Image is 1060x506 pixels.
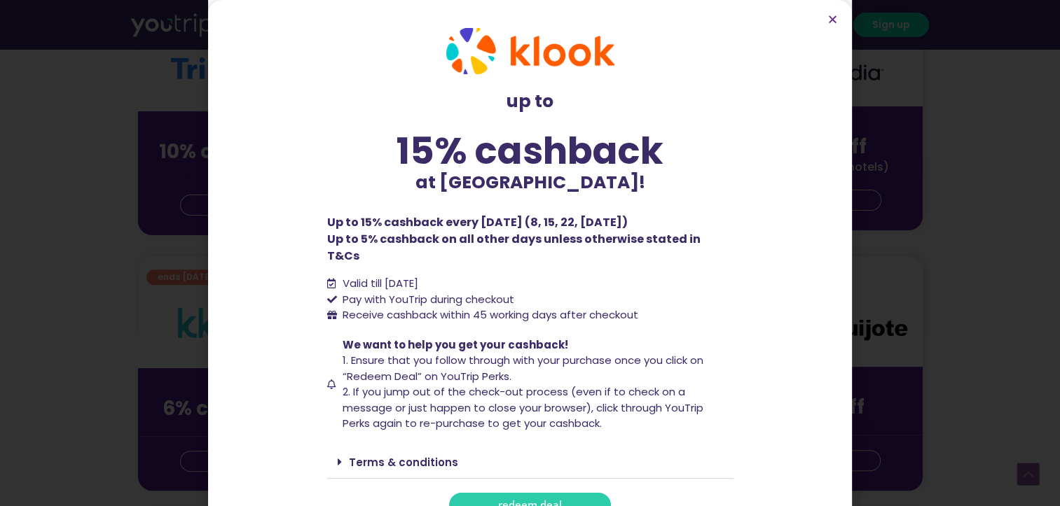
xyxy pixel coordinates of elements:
span: Receive cashback within 45 working days after checkout [339,307,638,323]
p: at [GEOGRAPHIC_DATA]! [327,169,734,196]
span: Pay with YouTrip during checkout [339,292,514,308]
span: We want to help you get your cashback! [343,337,568,352]
a: Close [827,14,838,24]
span: 1. Ensure that you follow through with your purchase once you click on “Redeem Deal” on YouTrip P... [343,353,703,384]
p: up to [327,88,734,115]
div: Terms & conditions [327,446,734,479]
span: Valid till [DATE] [339,276,418,292]
span: 2. If you jump out of the check-out process (even if to check on a message or just happen to clos... [343,384,703,430]
div: 15% cashback [327,132,734,169]
p: Up to 15% cashback every [DATE] (8, 15, 22, [DATE]) Up to 5% cashback on all other days unless ot... [327,214,734,265]
a: Terms & conditions [349,455,458,470]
